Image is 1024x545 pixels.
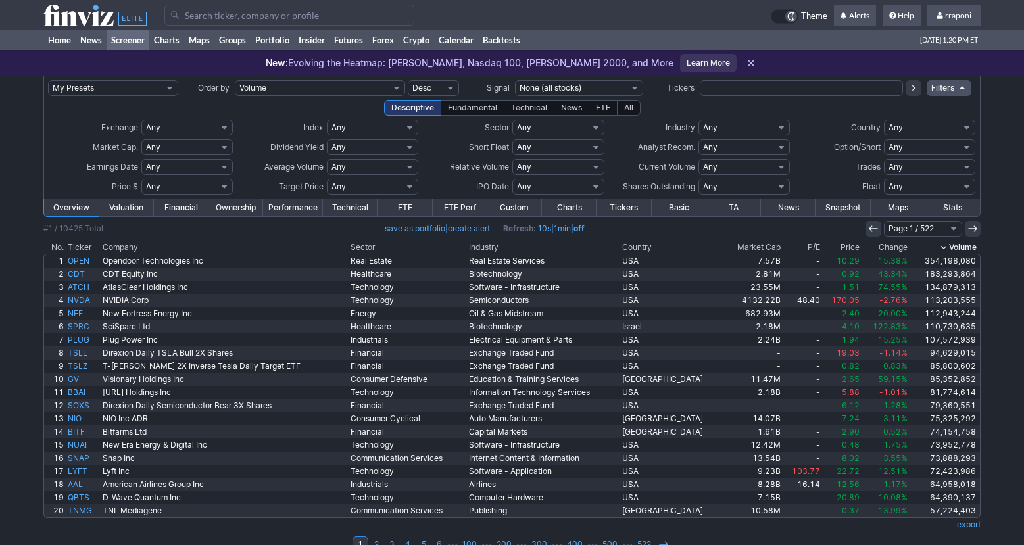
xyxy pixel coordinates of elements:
a: Snap Inc [101,452,349,465]
a: 12.42M [725,438,783,452]
a: SciSparc Ltd [101,320,349,333]
a: Financial [349,425,466,438]
a: 6.12 [822,399,862,412]
a: CDT [66,268,101,281]
a: Help [883,5,921,26]
a: Exchange Traded Fund [467,399,620,412]
a: Learn More [680,54,737,72]
a: -2.76% [862,294,909,307]
a: 1.75% [862,438,909,452]
a: Basic [652,199,706,216]
a: 0.52% [862,425,909,438]
a: ETF Perf [433,199,487,216]
a: - [783,346,822,360]
a: - [783,281,822,294]
a: Insider [294,30,329,50]
a: -1.14% [862,346,909,360]
span: 7.24 [842,414,860,423]
a: - [783,333,822,346]
a: 73,888,293 [910,452,980,465]
span: 6.12 [842,400,860,410]
a: 94,629,015 [910,346,980,360]
a: USA [620,360,724,373]
a: Portfolio [251,30,294,50]
a: Education & Training Services [467,373,620,386]
a: 1.61B [725,425,783,438]
a: Israel [620,320,724,333]
a: 7.24 [822,412,862,425]
a: - [783,412,822,425]
a: 682.93M [725,307,783,320]
a: Airlines [467,478,620,491]
a: Valuation [99,199,153,216]
a: Oil & Gas Midstream [467,307,620,320]
span: 12.56 [837,479,860,489]
a: 19 [44,491,66,504]
a: 22.72 [822,465,862,478]
a: New Fortress Energy Inc [101,307,349,320]
span: 1.17% [883,479,908,489]
a: 14 [44,425,66,438]
a: Exchange Traded Fund [467,346,620,360]
a: USA [620,346,724,360]
a: 10s [538,224,551,233]
a: - [783,360,822,373]
a: Screener [107,30,149,50]
a: [GEOGRAPHIC_DATA] [620,412,724,425]
a: TSLL [66,346,101,360]
a: 9.23B [725,465,783,478]
span: 0.83% [883,361,908,371]
span: 1.51 [842,282,860,292]
a: 2.24B [725,333,783,346]
a: 59.15% [862,373,909,386]
a: Internet Content & Information [467,452,620,465]
a: T-[PERSON_NAME] 2X Inverse Tesla Daily Target ETF [101,360,349,373]
span: 1.94 [842,335,860,344]
a: 74,154,758 [910,425,980,438]
span: rraponi [945,11,971,20]
a: Calendar [434,30,478,50]
a: 20.89 [822,491,862,504]
a: Tickers [597,199,651,216]
a: 12.56 [822,478,862,491]
a: ETF [378,199,432,216]
a: Financial [349,399,466,412]
a: Forex [368,30,399,50]
a: Software - Application [467,465,620,478]
a: Backtests [478,30,525,50]
a: 170.05 [822,294,862,307]
a: 110,730,635 [910,320,980,333]
a: Technology [349,438,466,452]
a: rraponi [927,5,981,26]
a: Exchange Traded Fund [467,360,620,373]
a: USA [620,254,724,268]
a: Performance [263,199,323,216]
a: 5.88 [822,386,862,399]
a: NFE [66,307,101,320]
a: 14.07B [725,412,783,425]
a: 1.94 [822,333,862,346]
a: 74.55% [862,281,909,294]
a: Biotechnology [467,268,620,281]
span: 0.52% [883,427,908,437]
a: 112,943,244 [910,307,980,320]
a: News [76,30,107,50]
span: 0.48 [842,440,860,450]
span: 22.72 [837,466,860,476]
a: 183,293,864 [910,268,980,281]
a: Auto Manufacturers [467,412,620,425]
a: Custom [487,199,542,216]
a: Filters [927,80,971,96]
a: 354,198,080 [910,254,980,268]
a: SPRC [66,320,101,333]
a: 103.77 [783,465,822,478]
span: 15.25% [878,335,908,344]
a: Healthcare [349,268,466,281]
a: Communication Services [349,452,466,465]
a: 0.83% [862,360,909,373]
a: AAL [66,478,101,491]
a: 113,203,555 [910,294,980,307]
a: TSLZ [66,360,101,373]
a: 8 [44,346,66,360]
span: 4.10 [842,321,860,331]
